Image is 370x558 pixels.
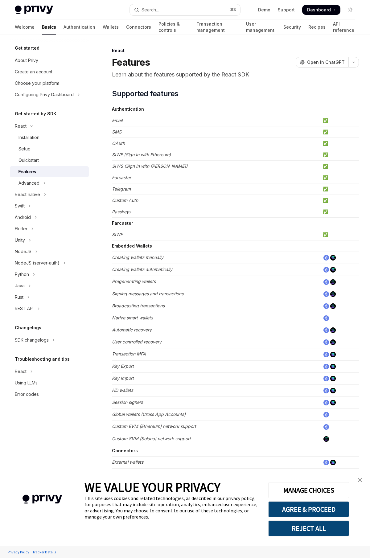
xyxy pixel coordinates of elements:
button: Toggle React section [10,366,89,377]
a: Transaction management [196,20,239,35]
div: React [15,368,27,375]
a: Welcome [15,20,35,35]
em: SMS [112,129,121,134]
button: Open search [130,4,240,15]
a: Error codes [10,389,89,400]
img: solana.png [323,436,329,442]
button: Toggle Configuring Privy Dashboard section [10,89,89,100]
em: User controlled recovery [112,339,162,344]
img: ethereum.png [323,291,329,297]
em: Native smart wallets [112,315,153,320]
td: ✅ [320,149,359,161]
div: React native [15,191,40,198]
em: HD wallets [112,388,133,393]
span: ⌘ K [230,7,236,12]
em: Key Export [112,363,134,369]
div: Installation [18,134,39,141]
strong: Embedded Wallets [112,243,152,248]
a: Authentication [64,20,95,35]
div: Create an account [15,68,52,76]
button: Toggle Flutter section [10,223,89,234]
img: solana.png [330,339,336,345]
h5: Changelogs [15,324,41,331]
div: Using LLMs [15,379,38,387]
a: Create an account [10,66,89,77]
button: Toggle NodeJS (server-auth) section [10,257,89,269]
td: ✅ [320,229,359,240]
img: ethereum.png [323,267,329,273]
em: Creating wallets manually [112,255,163,260]
em: Custom EVM (Ethereum) network support [112,424,196,429]
td: ✅ [320,161,359,172]
a: API reference [333,20,355,35]
button: Toggle React section [10,121,89,132]
a: Support [278,7,295,13]
em: Broadcasting transactions [112,303,165,308]
a: Tracker Details [31,547,58,557]
p: Learn about the features supported by the React SDK [112,70,359,79]
a: Privacy Policy [6,547,31,557]
div: Error codes [15,391,39,398]
div: Python [15,271,29,278]
div: Unity [15,236,25,244]
em: SIWE (Sign In with Ethereum) [112,152,171,157]
h1: Features [112,57,150,68]
em: Custom Auth [112,198,138,203]
a: Dashboard [302,5,340,15]
span: WE VALUE YOUR PRIVACY [84,479,220,495]
td: ✅ [320,172,359,183]
div: Advanced [18,179,39,187]
div: Features [18,168,36,175]
em: Custom SVM (Solana) network support [112,436,191,441]
a: Connectors [126,20,151,35]
button: REJECT ALL [268,520,349,536]
button: Toggle Android section [10,212,89,223]
img: ethereum.png [323,388,329,393]
img: light logo [15,6,53,14]
button: Toggle Rust section [10,292,89,303]
span: Dashboard [307,7,331,13]
a: Features [10,166,89,177]
div: Rust [15,293,23,301]
td: ✅ [320,126,359,138]
img: ethereum.png [323,303,329,309]
button: Toggle Advanced section [10,178,89,189]
img: solana.png [330,376,336,381]
img: ethereum.png [323,364,329,369]
div: Configuring Privy Dashboard [15,91,74,98]
em: Email [112,118,122,123]
a: Recipes [308,20,326,35]
div: REST API [15,305,34,312]
a: Demo [258,7,270,13]
div: React [15,122,27,130]
td: ✅ [320,183,359,195]
div: This site uses cookies and related technologies, as described in our privacy policy, for purposes... [84,495,259,520]
img: ethereum.png [323,279,329,285]
button: Toggle Unity section [10,235,89,246]
div: About Privy [15,57,38,64]
div: Quickstart [18,157,39,164]
div: NodeJS (server-auth) [15,259,60,267]
em: Automatic recovery [112,327,152,332]
button: Toggle Python section [10,269,89,280]
img: ethereum.png [323,255,329,261]
a: User management [246,20,276,35]
td: ✅ [320,138,359,149]
em: SIWF [112,232,123,237]
button: MANAGE CHOICES [268,482,349,498]
img: solana.png [330,388,336,393]
td: ✅ [320,206,359,218]
button: Toggle SDK changelogs section [10,334,89,346]
button: AGREE & PROCEED [268,501,349,517]
img: solana.png [330,327,336,333]
img: ethereum.png [323,412,329,417]
img: solana.png [330,460,336,465]
img: ethereum.png [323,460,329,465]
strong: Farcaster [112,220,133,226]
a: Wallets [103,20,119,35]
button: Open in ChatGPT [296,57,348,68]
img: ethereum.png [323,339,329,345]
em: Global wallets (Cross App Accounts) [112,412,186,417]
img: ethereum.png [323,376,329,381]
em: Key Import [112,375,134,381]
